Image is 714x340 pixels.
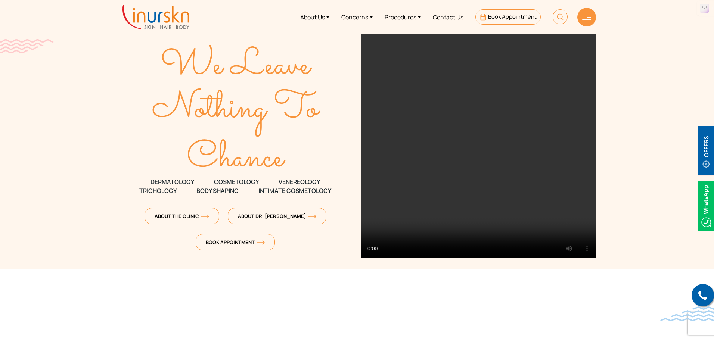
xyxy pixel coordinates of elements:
img: HeaderSearch [553,9,568,24]
a: Concerns [335,3,379,31]
span: DERMATOLOGY [150,177,194,186]
a: About Us [294,3,335,31]
img: orange-arrow [308,214,316,219]
text: Chance [187,131,286,186]
img: offerBt [698,126,714,175]
text: We Leave [161,38,312,94]
span: Intimate Cosmetology [258,186,331,195]
a: Whatsappicon [698,201,714,209]
span: Body Shaping [196,186,239,195]
a: About Dr. [PERSON_NAME]orange-arrow [228,208,326,224]
img: bluewave [660,306,714,321]
a: Book Appointment [475,9,541,25]
a: Contact Us [427,3,469,31]
img: orange-arrow [257,240,265,245]
img: orange-arrow [201,214,209,219]
a: Book Appointmentorange-arrow [196,234,275,250]
span: TRICHOLOGY [139,186,177,195]
span: Book Appointment [206,239,265,246]
span: VENEREOLOGY [279,177,320,186]
img: hamLine.svg [582,15,591,20]
text: Nothing To [152,81,321,137]
img: inurskn-logo [122,5,189,29]
span: About Dr. [PERSON_NAME] [238,213,316,219]
a: About The Clinicorange-arrow [145,208,219,224]
span: About The Clinic [155,213,209,219]
img: Whatsappicon [698,181,714,231]
a: Procedures [379,3,427,31]
span: COSMETOLOGY [214,177,259,186]
span: Book Appointment [488,13,537,21]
